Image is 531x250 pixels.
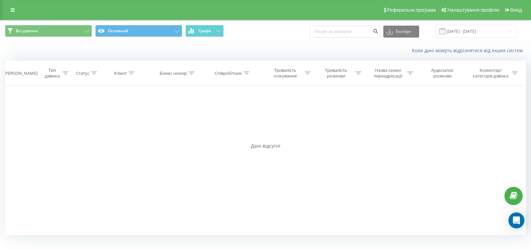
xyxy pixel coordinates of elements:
div: Назва схеми переадресації [370,67,406,79]
div: Клієнт [114,70,127,76]
span: Графік [198,29,211,33]
div: Коментар/категорія дзвінка [471,67,510,79]
a: Коли дані можуть відрізнятися вiд інших систем [412,47,526,54]
span: Реферальна програма [387,7,436,13]
div: Тип дзвінка [43,67,61,79]
span: Налаштування профілю [447,7,499,13]
span: Вихід [510,7,522,13]
div: Тривалість очікування [267,67,303,79]
span: Всі дзвінки [16,28,38,34]
button: Експорт [383,26,419,38]
div: Аудіозапис розмови [422,67,463,79]
div: [PERSON_NAME] [4,70,38,76]
button: Всі дзвінки [5,25,92,37]
div: Дані відсутні [5,143,526,149]
div: Співробітник [215,70,242,76]
input: Пошук за номером [310,26,380,38]
div: Статус [76,70,89,76]
div: Тривалість розмови [318,67,354,79]
div: Бізнес номер [160,70,187,76]
button: Графік [186,25,224,37]
div: Open Intercom Messenger [508,212,524,228]
button: Основний [95,25,182,37]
